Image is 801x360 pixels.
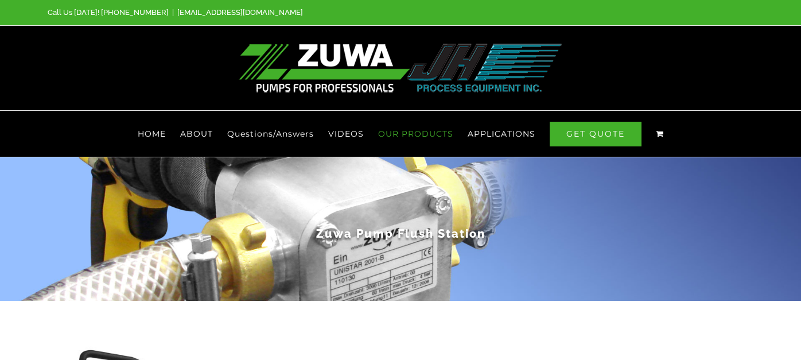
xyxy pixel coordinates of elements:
[468,130,535,138] span: APPLICATIONS
[378,130,453,138] span: OUR PRODUCTS
[48,8,169,17] span: Call Us [DATE]! [PHONE_NUMBER]
[48,111,753,157] nav: Main Menu
[227,130,314,138] span: Questions/Answers
[180,130,213,138] span: ABOUT
[328,111,364,157] a: VIDEOS
[227,111,314,157] a: Questions/Answers
[550,111,641,157] a: GET QUOTE
[65,226,736,242] h1: Zuwa Pump Flush Station
[656,111,664,157] a: View Cart
[550,122,641,146] span: GET QUOTE
[138,111,166,157] a: HOME
[177,8,303,17] a: [EMAIL_ADDRESS][DOMAIN_NAME]
[328,130,364,138] span: VIDEOS
[468,111,535,157] a: APPLICATIONS
[180,111,213,157] a: ABOUT
[378,111,453,157] a: OUR PRODUCTS
[138,130,166,138] span: HOME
